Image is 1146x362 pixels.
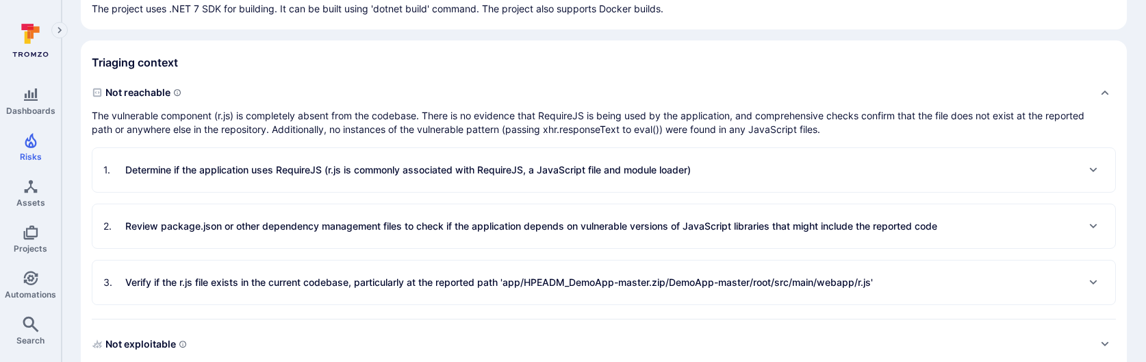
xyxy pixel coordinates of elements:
[103,163,123,177] span: 1 .
[6,106,55,116] span: Dashboards
[103,276,123,289] span: 3 .
[92,148,1115,192] div: Expand
[125,163,691,177] p: Determine if the application uses RequireJS (r.js is commonly associated with RequireJS, a JavaSc...
[92,333,1088,355] span: Not exploitable
[92,2,1116,16] span: The project uses .NET 7 SDK for building. It can be built using 'dotnet build' command. The proje...
[92,109,1088,136] p: The vulnerable component (r.js) is completely absent from the codebase. There is no evidence that...
[14,243,47,254] span: Projects
[173,88,181,97] svg: Indicates if a vulnerability code, component, function or a library can actually be reached or in...
[92,82,1088,104] span: Not reachable
[103,219,123,233] span: 2 .
[92,204,1115,248] div: Expand
[179,340,187,348] svg: Indicates if a vulnerability can be exploited by an attacker to gain unauthorized access, execute...
[16,197,45,208] span: Assets
[92,82,1116,136] div: Collapse
[125,276,873,289] p: Verify if the r.js file exists in the current codebase, particularly at the reported path 'app/HP...
[92,261,1115,304] div: Expand
[5,289,56,300] span: Automations
[92,56,178,69] h2: Triaging context
[16,335,44,346] span: Search
[20,152,42,162] span: Risks
[55,25,64,36] i: Expand navigation menu
[125,219,937,233] p: Review package.json or other dependency management files to check if the application depends on v...
[51,22,68,38] button: Expand navigation menu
